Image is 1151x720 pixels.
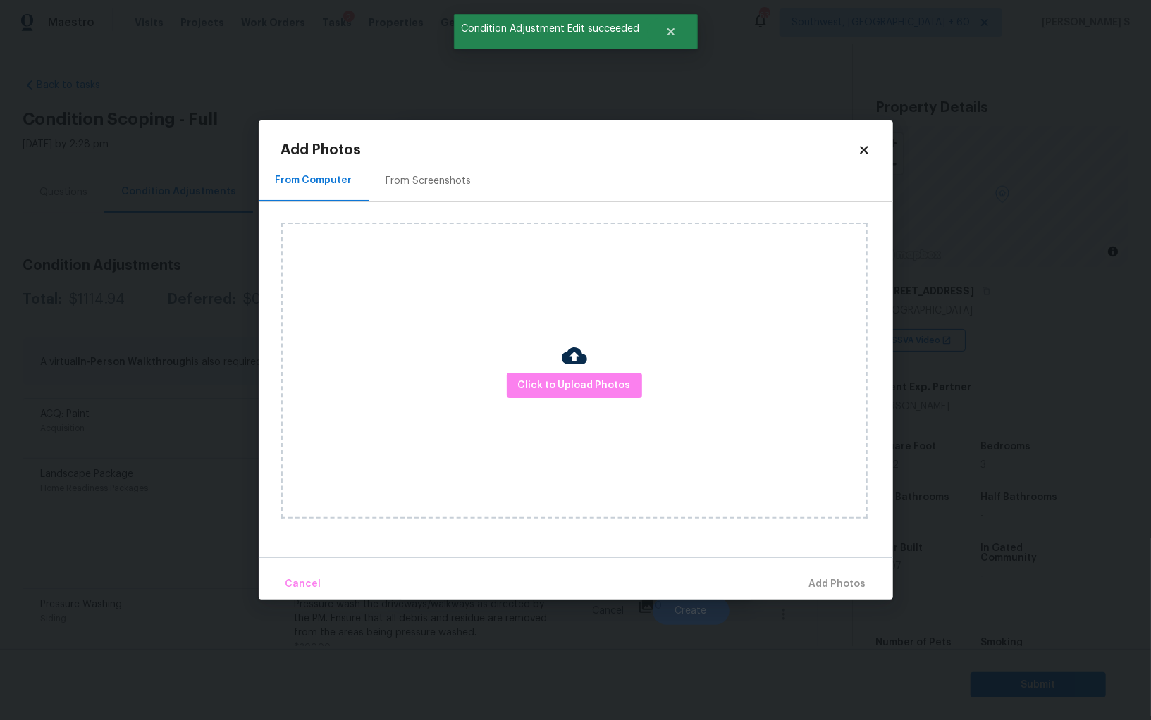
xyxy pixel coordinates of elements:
span: Click to Upload Photos [518,377,631,395]
span: Condition Adjustment Edit succeeded [454,14,648,44]
div: From Computer [276,173,352,187]
img: Cloud Upload Icon [562,343,587,368]
button: Click to Upload Photos [507,373,642,399]
div: From Screenshots [386,174,472,188]
span: Cancel [285,576,321,593]
h2: Add Photos [281,143,858,157]
button: Cancel [280,569,327,600]
button: Close [648,18,694,46]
